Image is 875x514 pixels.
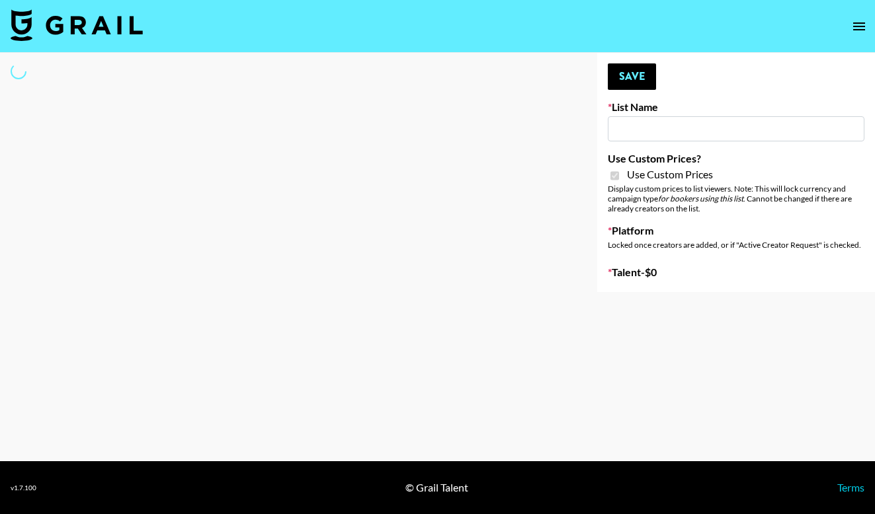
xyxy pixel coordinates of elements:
a: Terms [837,481,864,494]
label: List Name [608,100,864,114]
div: Display custom prices to list viewers. Note: This will lock currency and campaign type . Cannot b... [608,184,864,213]
button: open drawer [846,13,872,40]
div: Locked once creators are added, or if "Active Creator Request" is checked. [608,240,864,250]
label: Talent - $ 0 [608,266,864,279]
div: v 1.7.100 [11,484,36,492]
div: © Grail Talent [405,481,468,494]
label: Platform [608,224,864,237]
img: Grail Talent [11,9,143,41]
button: Save [608,63,656,90]
span: Use Custom Prices [627,168,713,181]
em: for bookers using this list [658,194,743,203]
label: Use Custom Prices? [608,152,864,165]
